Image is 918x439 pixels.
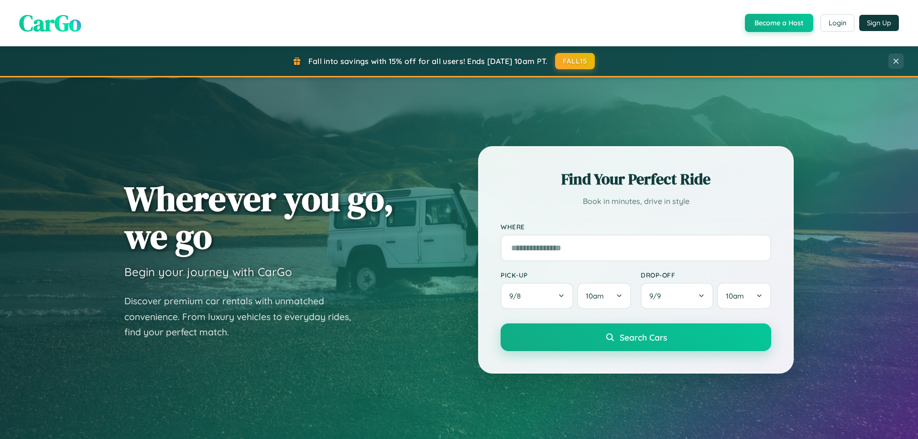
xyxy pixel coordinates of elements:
[509,291,525,300] span: 9 / 8
[726,291,744,300] span: 10am
[308,56,548,66] span: Fall into savings with 15% off for all users! Ends [DATE] 10am PT.
[641,283,713,309] button: 9/9
[19,7,81,39] span: CarGo
[555,53,595,69] button: FALL15
[745,14,813,32] button: Become a Host
[124,265,292,279] h3: Begin your journey with CarGo
[859,15,899,31] button: Sign Up
[577,283,631,309] button: 10am
[649,291,666,300] span: 9 / 9
[124,180,394,255] h1: Wherever you go, we go
[641,271,771,279] label: Drop-off
[586,291,604,300] span: 10am
[501,223,771,231] label: Where
[620,332,667,343] span: Search Cars
[501,323,771,351] button: Search Cars
[820,14,854,32] button: Login
[501,194,771,208] p: Book in minutes, drive in style
[501,271,631,279] label: Pick-up
[124,293,363,340] p: Discover premium car rentals with unmatched convenience. From luxury vehicles to everyday rides, ...
[501,169,771,190] h2: Find Your Perfect Ride
[501,283,573,309] button: 9/8
[717,283,771,309] button: 10am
